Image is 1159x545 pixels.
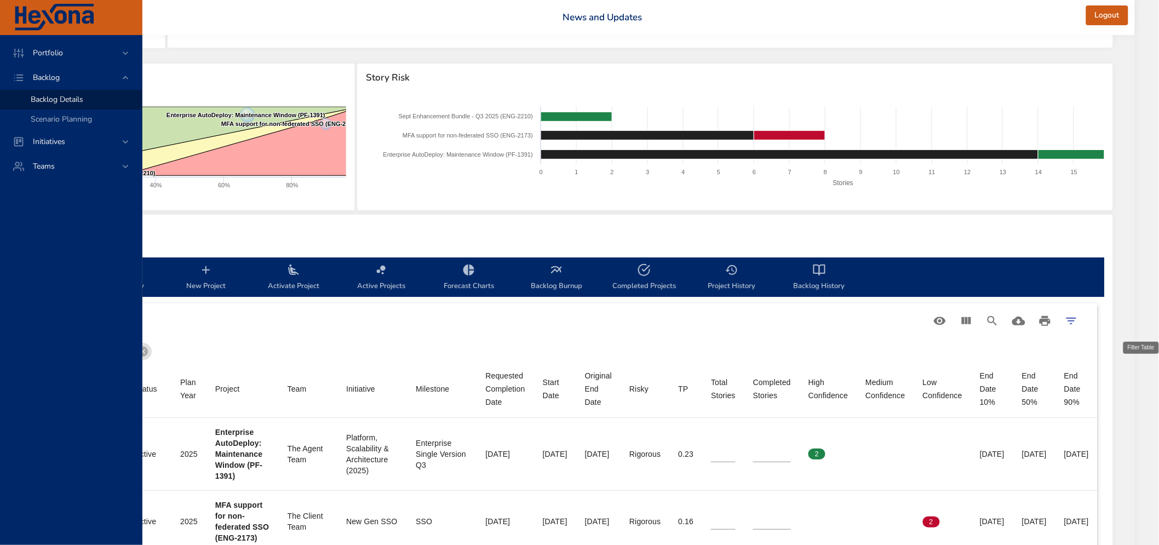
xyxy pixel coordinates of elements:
[1064,369,1089,409] div: End Date 90%
[432,263,506,292] span: Forecast Charts
[31,94,83,105] span: Backlog Details
[753,376,791,402] div: Completed Stories
[346,516,398,527] div: New Gen SSO
[543,376,567,402] span: Start Date
[1022,516,1047,527] div: [DATE]
[221,121,358,127] text: MFA support for non-federated SSO (ENG-2173)
[215,382,240,395] div: Project
[180,376,198,402] div: Plan Year
[403,132,533,139] text: MFA support for non-federated SSO (ENG-2173)
[1064,516,1089,527] div: [DATE]
[808,517,825,527] span: 0
[399,113,533,119] text: Sept Enhancement Bundle - Q3 2025 (ENG-2210)
[543,449,567,460] div: [DATE]
[859,169,863,175] text: 9
[893,169,900,175] text: 10
[1022,369,1047,409] div: End Date 50%
[980,369,1005,409] div: End Date 10%
[135,449,163,460] div: Active
[486,369,525,409] div: Sort
[1071,169,1077,175] text: 15
[923,449,940,459] span: 0
[346,382,375,395] div: Initiative
[808,449,825,459] span: 2
[218,182,230,188] text: 60%
[833,179,853,187] text: Stories
[679,516,694,527] div: 0.16
[679,382,694,395] span: TP
[180,516,198,527] div: 2025
[629,382,649,395] div: Sort
[808,376,848,402] div: High Confidence
[1022,449,1047,460] div: [DATE]
[346,432,398,476] div: Platform, Scalability & Architecture (2025)
[563,11,642,24] a: News and Updates
[711,376,736,402] div: Total Stories
[1000,169,1006,175] text: 13
[416,382,449,395] div: Milestone
[865,376,905,402] div: Sort
[288,443,329,465] div: The Agent Team
[753,376,791,402] div: Sort
[679,382,688,395] div: Sort
[753,169,756,175] text: 6
[288,510,329,532] div: The Client Team
[782,263,857,292] span: Backlog History
[607,263,681,292] span: Completed Projects
[681,169,685,175] text: 4
[808,376,848,402] div: Sort
[215,382,270,395] span: Project
[1064,449,1089,460] div: [DATE]
[1035,169,1042,175] text: 14
[717,169,720,175] text: 5
[486,369,525,409] div: Requested Completion Date
[416,382,468,395] span: Milestone
[953,308,979,334] button: View Columns
[575,169,578,175] text: 1
[135,382,157,395] div: Status
[585,516,612,527] div: [DATE]
[865,517,882,527] span: 0
[585,369,612,409] div: Original End Date
[540,169,543,175] text: 0
[646,169,650,175] text: 3
[929,169,936,175] text: 11
[24,161,64,171] span: Teams
[169,263,243,292] span: New Project
[585,449,612,460] div: [DATE]
[585,369,612,409] div: Sort
[24,72,68,83] span: Backlog
[486,516,525,527] div: [DATE]
[679,449,694,460] div: 0.23
[1006,308,1032,334] button: Download CSV
[150,182,162,188] text: 40%
[13,4,95,31] img: Hexona
[180,376,198,402] div: Sort
[215,501,269,542] b: MFA support for non-federated SSO (ENG-2173)
[286,182,298,188] text: 80%
[788,169,791,175] text: 7
[346,382,398,395] span: Initiative
[923,376,962,402] span: Low Confidence
[288,382,307,395] div: Sort
[629,382,661,395] span: Risky
[416,516,468,527] div: SSO
[679,382,688,395] div: TP
[383,151,533,158] text: Enterprise AutoDeploy: Maintenance Window (PF-1391)
[288,382,329,395] span: Team
[629,382,649,395] div: Risky
[543,516,567,527] div: [DATE]
[629,449,661,460] div: Rigorous
[865,449,882,459] span: 0
[1032,308,1058,334] button: Print
[519,263,594,292] span: Backlog Burnup
[135,382,163,395] span: Status
[256,263,331,292] span: Activate Project
[416,382,449,395] div: Sort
